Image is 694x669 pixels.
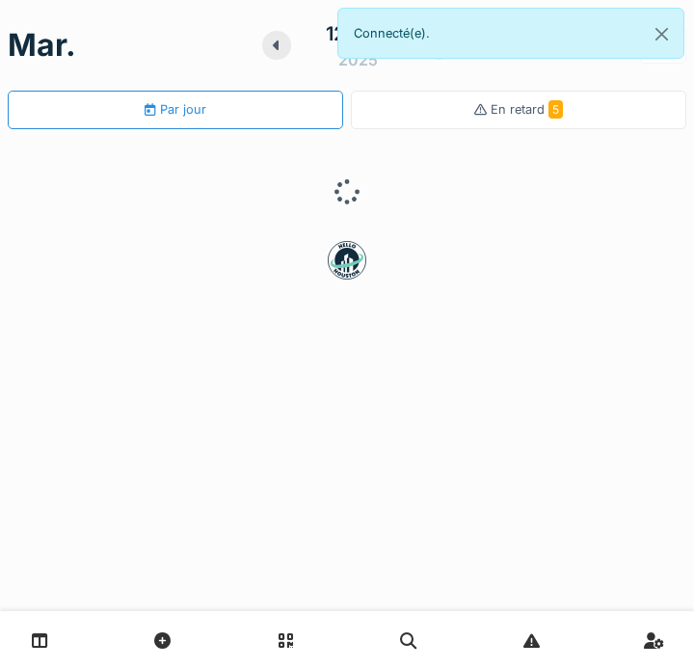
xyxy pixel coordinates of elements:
[326,19,390,48] div: 12 août
[8,27,76,64] h1: mar.
[548,100,563,119] span: 5
[491,102,563,117] span: En retard
[338,48,378,71] div: 2025
[337,8,684,59] div: Connecté(e).
[640,9,683,60] button: Close
[145,100,205,119] div: Par jour
[328,241,366,280] img: badge-BVDL4wpA.svg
